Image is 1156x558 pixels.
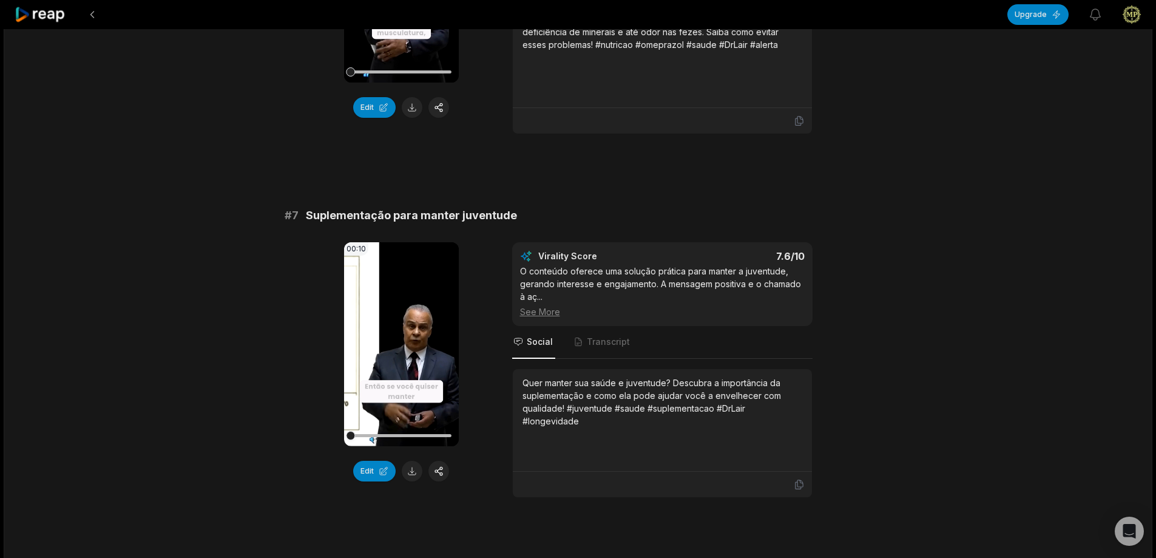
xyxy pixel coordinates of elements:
button: Edit [353,97,396,118]
span: Suplementação para manter juventude [306,207,517,224]
button: Edit [353,461,396,481]
video: Your browser does not support mp4 format. [344,242,459,446]
div: Virality Score [538,250,669,262]
div: O conteúdo oferece uma solução prática para manter a juventude, gerando interesse e engajamento. ... [520,265,805,318]
button: Upgrade [1007,4,1069,25]
div: Quer manter sua saúde e juventude? Descubra a importância da suplementação e como ela pode ajudar... [522,376,802,427]
div: 7.6 /10 [674,250,805,262]
span: # 7 [285,207,299,224]
nav: Tabs [512,326,813,359]
div: Open Intercom Messenger [1115,517,1144,546]
div: O uso contínuo de omeprazol pode causar perda muscular, deficiência de minerais e até odor nas fe... [522,13,802,51]
span: Social [527,336,553,348]
div: See More [520,305,805,318]
span: Transcript [587,336,630,348]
